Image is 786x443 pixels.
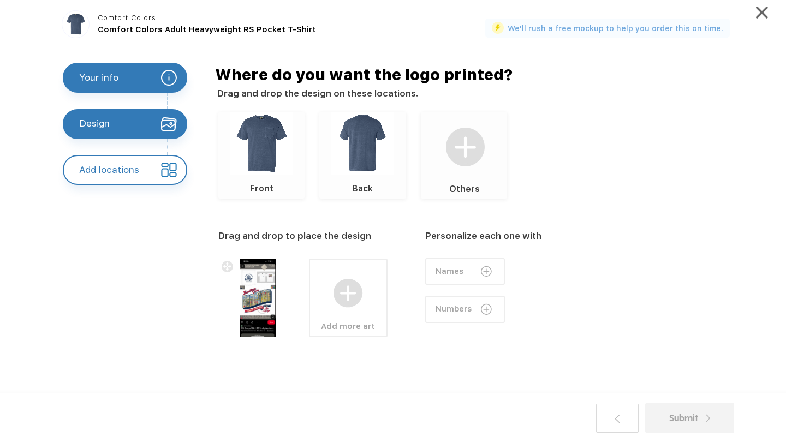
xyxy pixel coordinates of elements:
img: 031592d2-52ec-4cf0-9b49-180206213908 [230,112,293,175]
img: addmore.svg [446,128,485,167]
img: addmore.svg [334,279,362,308]
div: Personalize each one with [425,229,541,242]
div: Where do you want the logo printed? [215,63,748,87]
span: Comfort Colors Adult Heavyweight RS Pocket T-Shirt [98,25,316,34]
img: flash_active_toggle.svg [492,22,504,34]
img: your_info_white.svg [161,70,177,86]
label: Numbers [436,303,464,314]
label: Back [348,182,377,195]
label: Front [247,182,276,195]
img: design_completed.svg [161,116,177,132]
div: Drag and drop to place the design [218,229,397,242]
img: 44db7f6c-eb73-4c49-b105-4cf2dc4880e0 [331,112,394,175]
img: addmore_small.svg [481,303,492,315]
img: back.svg [613,415,621,423]
div: Comfort Colors [98,14,192,23]
div: Submit [669,411,711,425]
img: addmore_small.svg [481,266,492,278]
label: Names [436,265,464,277]
div: Drag and drop the design on these locations. [217,87,748,100]
img: dragdrop.svg [222,261,233,272]
div: Your info [79,64,118,92]
div: Add locations [79,156,139,184]
img: 031592d2-52ec-4cf0-9b49-180206213908 [64,13,87,35]
label: Add more art [310,322,386,333]
img: cancel.svg [756,7,768,19]
label: Others [449,183,478,196]
div: Design [79,110,110,138]
img: back.svg [706,414,710,422]
img: location_selected.svg [161,162,177,178]
label: We'll rush a free mockup to help you order this on time. [508,23,723,33]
